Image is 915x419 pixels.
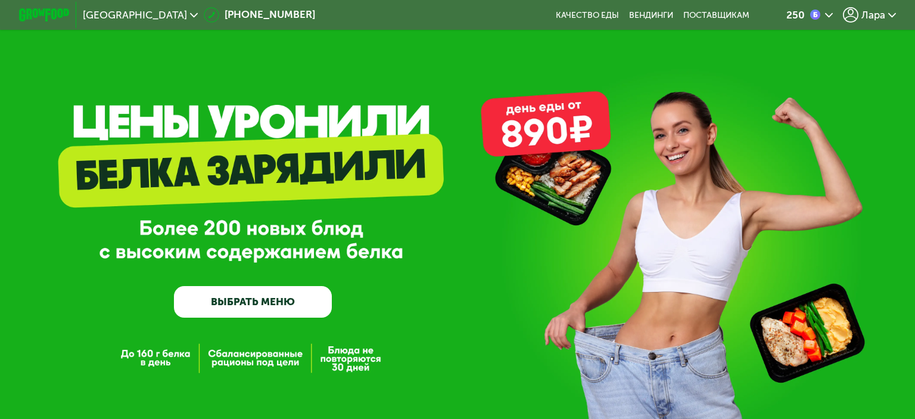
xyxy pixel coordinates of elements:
[629,10,673,20] a: Вендинги
[683,10,749,20] div: поставщикам
[174,286,332,318] a: ВЫБРАТЬ МЕНЮ
[786,10,805,20] div: 250
[556,10,619,20] a: Качество еды
[83,10,187,20] span: [GEOGRAPHIC_DATA]
[204,7,315,23] a: [PHONE_NUMBER]
[861,10,885,20] span: Лара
